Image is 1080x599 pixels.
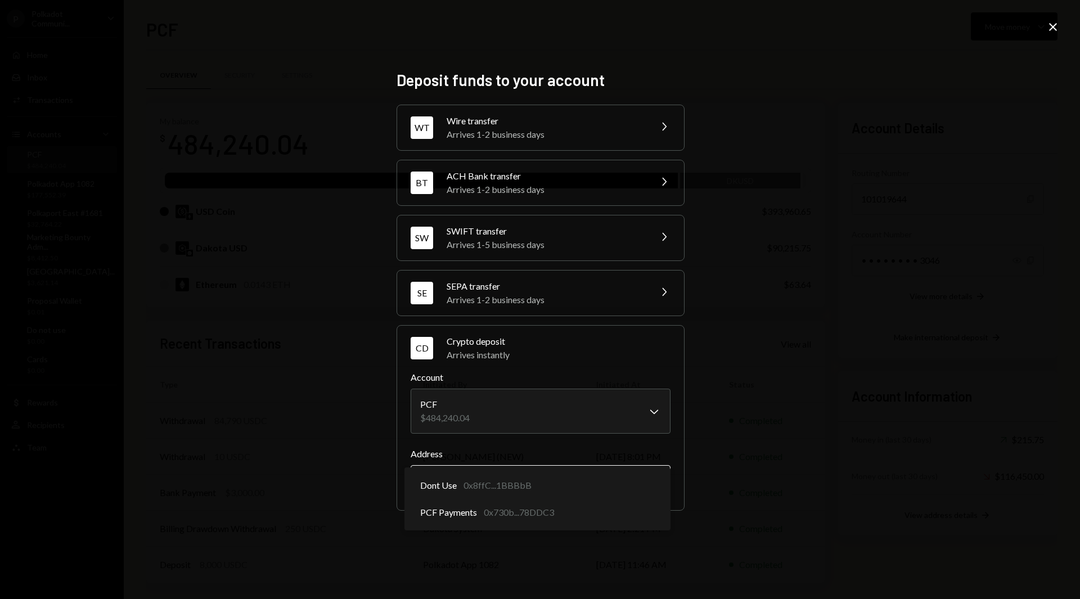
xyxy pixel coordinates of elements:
[420,479,457,492] span: Dont Use
[411,337,433,359] div: CD
[447,224,643,238] div: SWIFT transfer
[447,128,643,141] div: Arrives 1-2 business days
[411,116,433,139] div: WT
[411,465,670,497] button: Address
[411,227,433,249] div: SW
[447,183,643,196] div: Arrives 1-2 business days
[411,172,433,194] div: BT
[447,293,643,307] div: Arrives 1-2 business days
[463,479,532,492] div: 0x8ffC...1BBBbB
[397,69,683,91] h2: Deposit funds to your account
[447,169,643,183] div: ACH Bank transfer
[447,280,643,293] div: SEPA transfer
[411,447,670,461] label: Address
[447,348,670,362] div: Arrives instantly
[484,506,554,519] div: 0x730b...78DDC3
[447,114,643,128] div: Wire transfer
[447,238,643,251] div: Arrives 1-5 business days
[411,282,433,304] div: SE
[420,506,477,519] span: PCF Payments
[411,371,670,384] label: Account
[411,389,670,434] button: Account
[447,335,670,348] div: Crypto deposit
